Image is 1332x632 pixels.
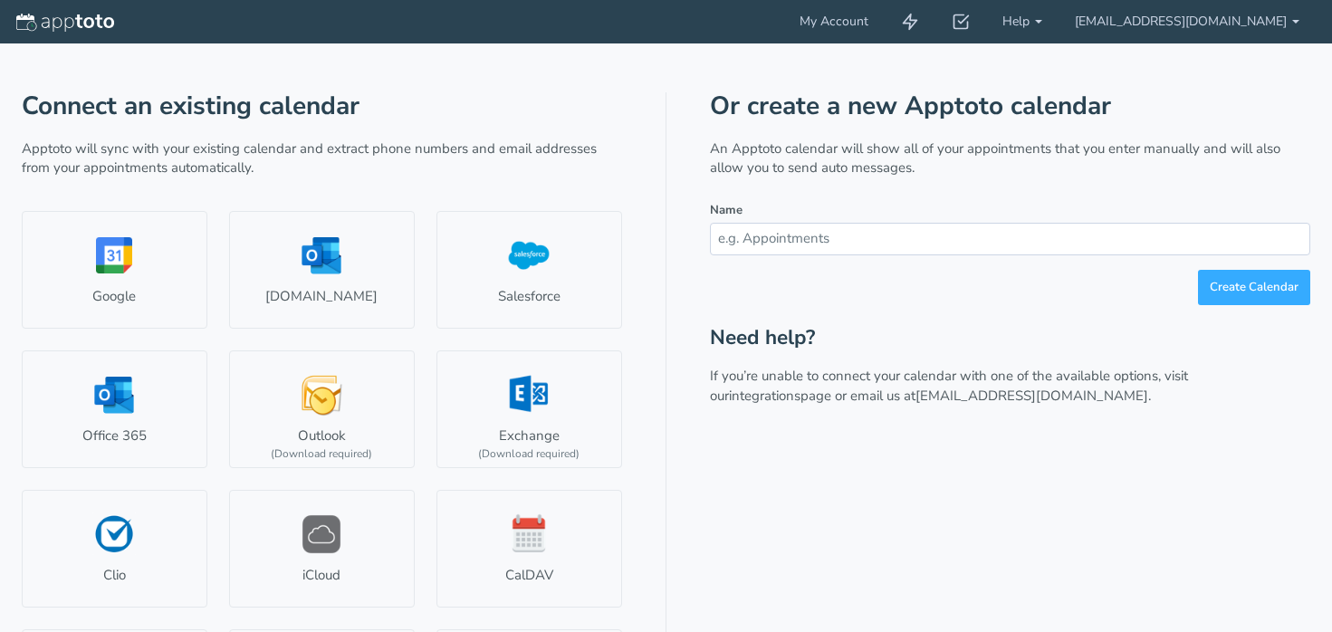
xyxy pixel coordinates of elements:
p: An Apptoto calendar will show all of your appointments that you enter manually and will also allo... [710,139,1310,178]
a: CalDAV [436,490,622,608]
p: Apptoto will sync with your existing calendar and extract phone numbers and email addresses from ... [22,139,622,178]
div: (Download required) [478,446,580,462]
a: Office 365 [22,350,207,468]
p: If you’re unable to connect your calendar with one of the available options, visit our page or em... [710,367,1310,406]
a: Salesforce [436,211,622,329]
a: integrations [729,387,800,405]
a: iCloud [229,490,415,608]
a: [DOMAIN_NAME] [229,211,415,329]
label: Name [710,202,743,219]
h2: Need help? [710,327,1310,350]
a: [EMAIL_ADDRESS][DOMAIN_NAME]. [915,387,1151,405]
div: (Download required) [271,446,372,462]
h1: Connect an existing calendar [22,92,622,120]
img: logo-apptoto--white.svg [16,14,114,32]
button: Create Calendar [1198,270,1310,305]
input: e.g. Appointments [710,223,1310,254]
a: Exchange [436,350,622,468]
a: Outlook [229,350,415,468]
a: Google [22,211,207,329]
h1: Or create a new Apptoto calendar [710,92,1310,120]
a: Clio [22,490,207,608]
